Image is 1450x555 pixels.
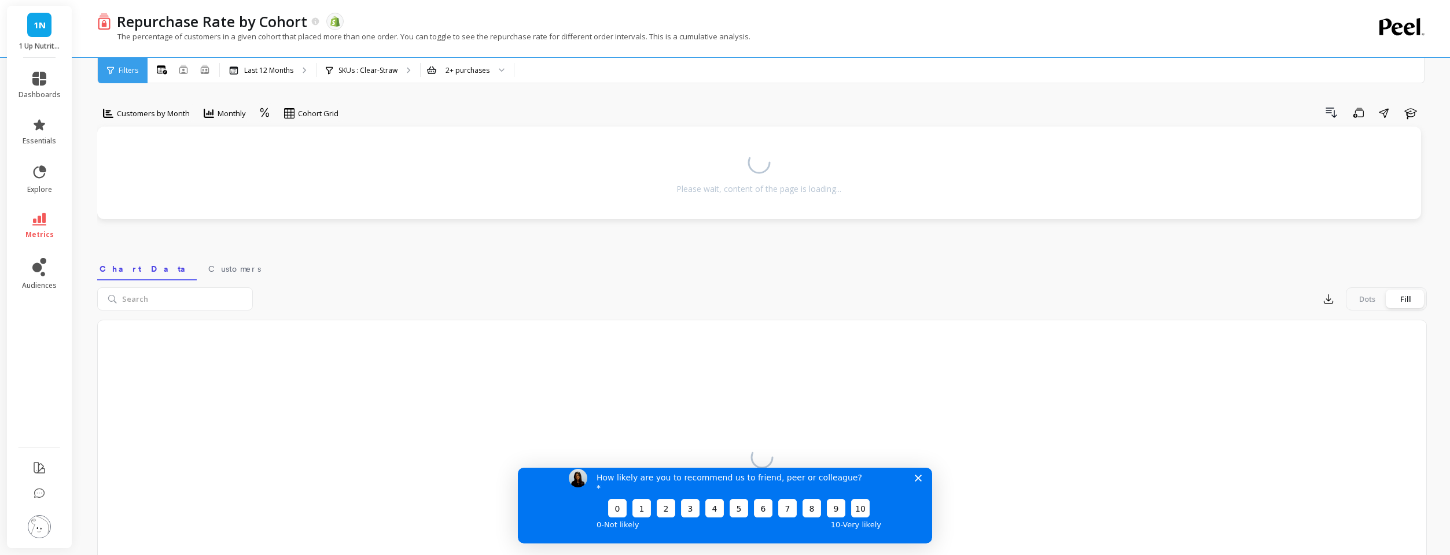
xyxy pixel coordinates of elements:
span: Filters [119,66,138,75]
p: Last 12 Months [244,66,293,75]
img: header icon [97,13,111,30]
span: audiences [22,281,57,290]
span: essentials [23,136,56,146]
span: dashboards [19,90,61,99]
p: 1 Up Nutrition [19,42,61,51]
div: Please wait, content of the page is loading... [676,183,841,195]
iframe: Survey by Kateryna from Peel [518,468,932,543]
div: Fill [1386,290,1425,308]
p: The percentage of customers in a given cohort that placed more than one order. You can toggle to ... [97,31,750,42]
span: Cohort Grid [298,108,338,119]
input: Search [97,287,253,310]
img: api.shopify.svg [330,16,340,27]
span: Customers by Month [117,108,190,119]
div: 2+ purchases [446,65,490,76]
span: Monthly [218,108,246,119]
span: Customers [208,263,261,275]
p: SKUs : Clear-Straw [338,66,398,75]
span: 1N [34,18,46,32]
span: Chart Data [100,263,194,275]
img: profile picture [28,515,51,538]
p: Repurchase Rate by Cohort [117,12,307,31]
span: metrics [25,230,54,239]
div: Dots [1348,290,1386,308]
nav: Tabs [97,254,1427,280]
span: explore [27,185,52,194]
